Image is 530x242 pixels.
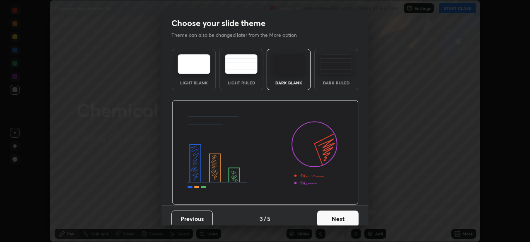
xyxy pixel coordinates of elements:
h4: 3 [260,214,263,223]
div: Dark Ruled [320,81,353,85]
div: Light Blank [177,81,210,85]
img: darkThemeBanner.d06ce4a2.svg [172,100,359,205]
button: Previous [171,211,213,227]
img: darkRuledTheme.de295e13.svg [320,54,352,74]
img: lightRuledTheme.5fabf969.svg [225,54,258,74]
img: lightTheme.e5ed3b09.svg [178,54,210,74]
h4: / [264,214,266,223]
div: Dark Blank [272,81,305,85]
button: Next [317,211,359,227]
div: Light Ruled [225,81,258,85]
h2: Choose your slide theme [171,18,265,29]
p: Theme can also be changed later from the More option [171,31,306,39]
h4: 5 [267,214,270,223]
img: darkTheme.f0cc69e5.svg [272,54,305,74]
